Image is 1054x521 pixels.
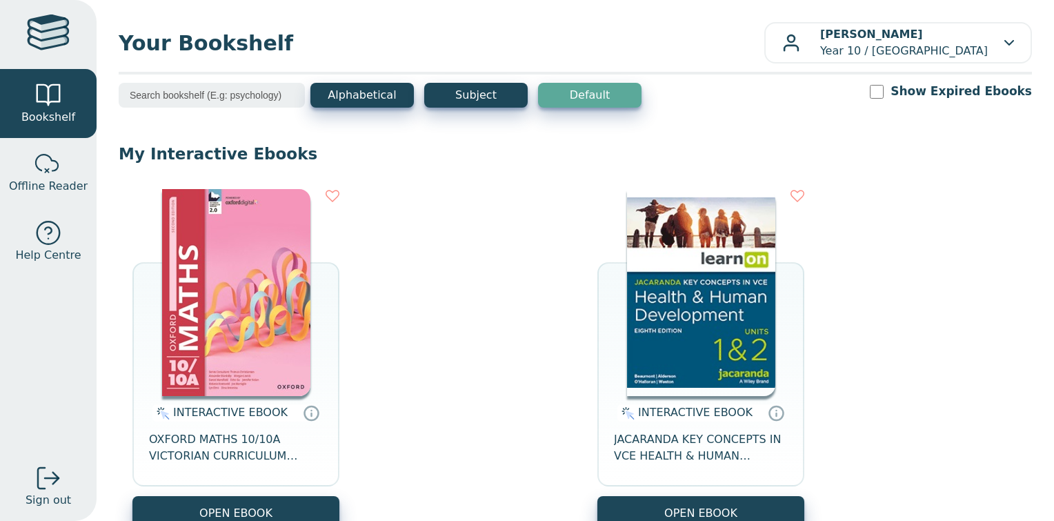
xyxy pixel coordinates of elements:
[614,431,788,464] span: JACARANDA KEY CONCEPTS IN VCE HEALTH & HUMAN DEVELOPMENT UNITS 1&2 LEARNON EBOOK 8E
[119,28,764,59] span: Your Bookshelf
[162,189,310,396] img: ad14e616-d8f7-4365-ade2-4097b8dc03aa.jpg
[119,83,305,108] input: Search bookshelf (E.g: psychology)
[764,22,1032,63] button: [PERSON_NAME]Year 10 / [GEOGRAPHIC_DATA]
[173,406,288,419] span: INTERACTIVE EBOOK
[152,405,170,422] img: interactive.svg
[15,247,81,264] span: Help Centre
[820,28,923,41] b: [PERSON_NAME]
[820,26,988,59] p: Year 10 / [GEOGRAPHIC_DATA]
[149,431,323,464] span: OXFORD MATHS 10/10A VICTORIAN CURRICULUM STUDENT ESSENTIAL DIGITAL ACCESS 2E
[424,83,528,108] button: Subject
[891,83,1032,100] label: Show Expired Ebooks
[119,144,1032,164] p: My Interactive Ebooks
[26,492,71,509] span: Sign out
[9,178,88,195] span: Offline Reader
[638,406,753,419] span: INTERACTIVE EBOOK
[627,189,775,396] img: db0c0c84-88f5-4982-b677-c50e1668d4a0.jpg
[617,405,635,422] img: interactive.svg
[768,404,784,421] a: Interactive eBooks are accessed online via the publisher’s portal. They contain interactive resou...
[538,83,642,108] button: Default
[21,109,75,126] span: Bookshelf
[303,404,319,421] a: Interactive eBooks are accessed online via the publisher’s portal. They contain interactive resou...
[310,83,414,108] button: Alphabetical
